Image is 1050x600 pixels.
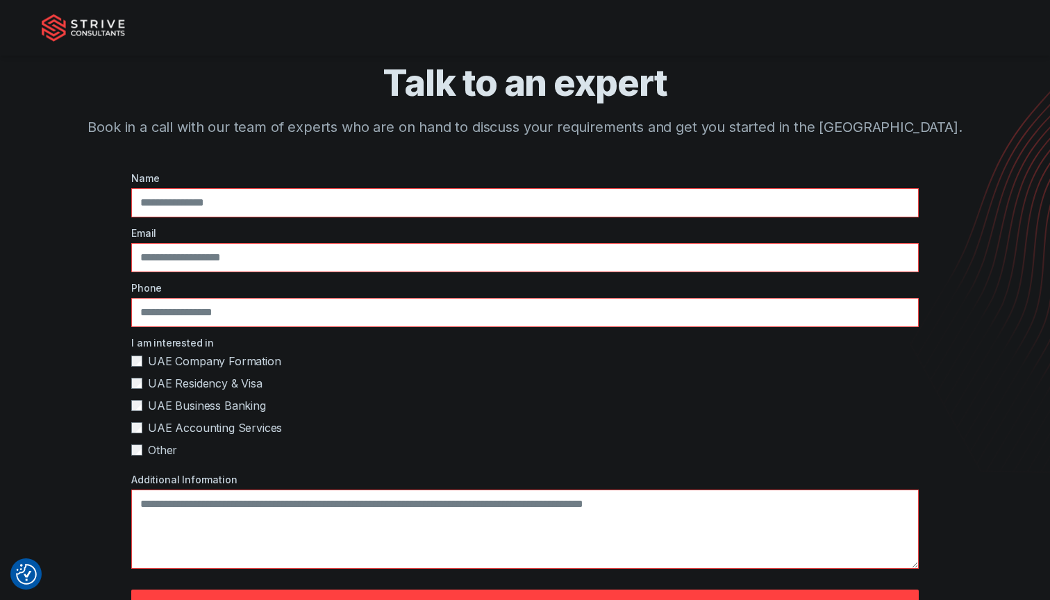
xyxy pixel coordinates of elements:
[131,472,919,487] label: Additional Information
[16,564,37,585] button: Consent Preferences
[81,117,969,137] p: Book in a call with our team of experts who are on hand to discuss your requirements and get you ...
[131,226,919,240] label: Email
[148,397,266,414] span: UAE Business Banking
[148,419,282,436] span: UAE Accounting Services
[131,356,142,367] input: UAE Company Formation
[81,60,969,106] h1: Talk to an expert
[131,422,142,433] input: UAE Accounting Services
[148,442,177,458] span: Other
[131,444,142,456] input: Other
[148,353,281,369] span: UAE Company Formation
[148,375,262,392] span: UAE Residency & Visa
[131,281,919,295] label: Phone
[131,400,142,411] input: UAE Business Banking
[16,564,37,585] img: Revisit consent button
[131,171,919,185] label: Name
[131,378,142,389] input: UAE Residency & Visa
[42,14,125,42] img: Strive Consultants
[131,335,919,350] label: I am interested in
